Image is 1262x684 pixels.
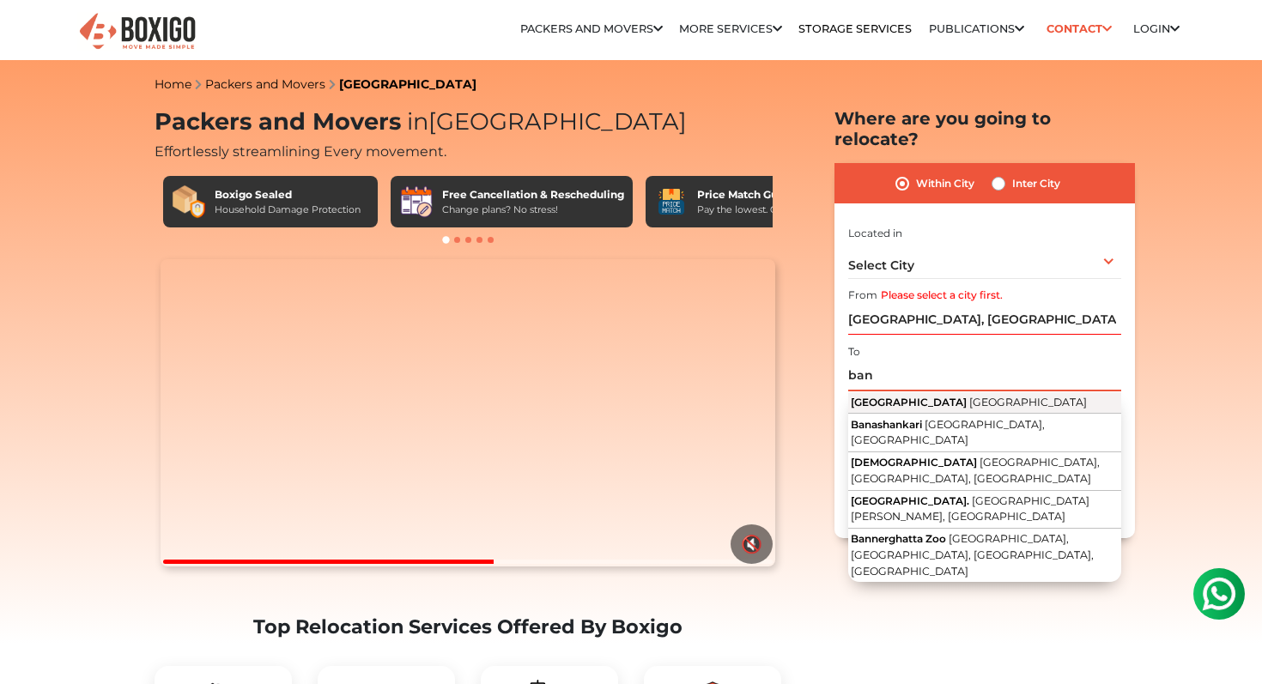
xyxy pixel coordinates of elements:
[848,226,902,241] label: Located in
[851,418,1045,447] span: [GEOGRAPHIC_DATA], [GEOGRAPHIC_DATA]
[1133,22,1180,35] a: Login
[848,361,1121,391] input: Select Building or Nearest Landmark
[155,76,191,92] a: Home
[848,344,860,360] label: To
[172,185,206,219] img: Boxigo Sealed
[848,491,1121,530] button: [GEOGRAPHIC_DATA]. [GEOGRAPHIC_DATA][PERSON_NAME], [GEOGRAPHIC_DATA]
[851,456,1100,485] span: [GEOGRAPHIC_DATA], [GEOGRAPHIC_DATA], [GEOGRAPHIC_DATA]
[205,76,325,92] a: Packers and Movers
[161,259,774,566] video: Your browser does not support the video tag.
[442,187,624,203] div: Free Cancellation & Rescheduling
[848,257,914,273] span: Select City
[1041,15,1117,42] a: Contact
[929,22,1024,35] a: Publications
[969,396,1087,409] span: [GEOGRAPHIC_DATA]
[679,22,782,35] a: More services
[520,22,663,35] a: Packers and Movers
[1012,173,1060,194] label: Inter City
[851,532,946,545] span: Bannerghatta Zoo
[851,532,1094,577] span: [GEOGRAPHIC_DATA], [GEOGRAPHIC_DATA], [GEOGRAPHIC_DATA], [GEOGRAPHIC_DATA]
[407,107,428,136] span: in
[916,173,974,194] label: Within City
[155,143,446,160] span: Effortlessly streamlining Every movement.
[215,187,361,203] div: Boxigo Sealed
[848,452,1121,491] button: [DEMOGRAPHIC_DATA] [GEOGRAPHIC_DATA], [GEOGRAPHIC_DATA], [GEOGRAPHIC_DATA]
[215,203,361,217] div: Household Damage Protection
[848,288,877,303] label: From
[697,203,828,217] div: Pay the lowest. Guaranteed!
[848,529,1121,582] button: Bannerghatta Zoo [GEOGRAPHIC_DATA], [GEOGRAPHIC_DATA], [GEOGRAPHIC_DATA], [GEOGRAPHIC_DATA]
[851,396,967,409] span: [GEOGRAPHIC_DATA]
[798,22,912,35] a: Storage Services
[17,17,52,51] img: whatsapp-icon.svg
[848,305,1121,335] input: Select Building or Nearest Landmark
[851,456,977,469] span: [DEMOGRAPHIC_DATA]
[399,185,434,219] img: Free Cancellation & Rescheduling
[77,11,197,53] img: Boxigo
[851,494,969,507] span: [GEOGRAPHIC_DATA].
[155,108,781,136] h1: Packers and Movers
[155,615,781,639] h2: Top Relocation Services Offered By Boxigo
[401,107,687,136] span: [GEOGRAPHIC_DATA]
[834,108,1135,149] h2: Where are you going to relocate?
[731,524,773,564] button: 🔇
[848,414,1121,452] button: Banashankari [GEOGRAPHIC_DATA], [GEOGRAPHIC_DATA]
[697,187,828,203] div: Price Match Guarantee
[442,203,624,217] div: Change plans? No stress!
[654,185,689,219] img: Price Match Guarantee
[881,288,1003,303] label: Please select a city first.
[851,418,922,431] span: Banashankari
[339,76,476,92] a: [GEOGRAPHIC_DATA]
[848,392,1121,415] button: [GEOGRAPHIC_DATA] [GEOGRAPHIC_DATA]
